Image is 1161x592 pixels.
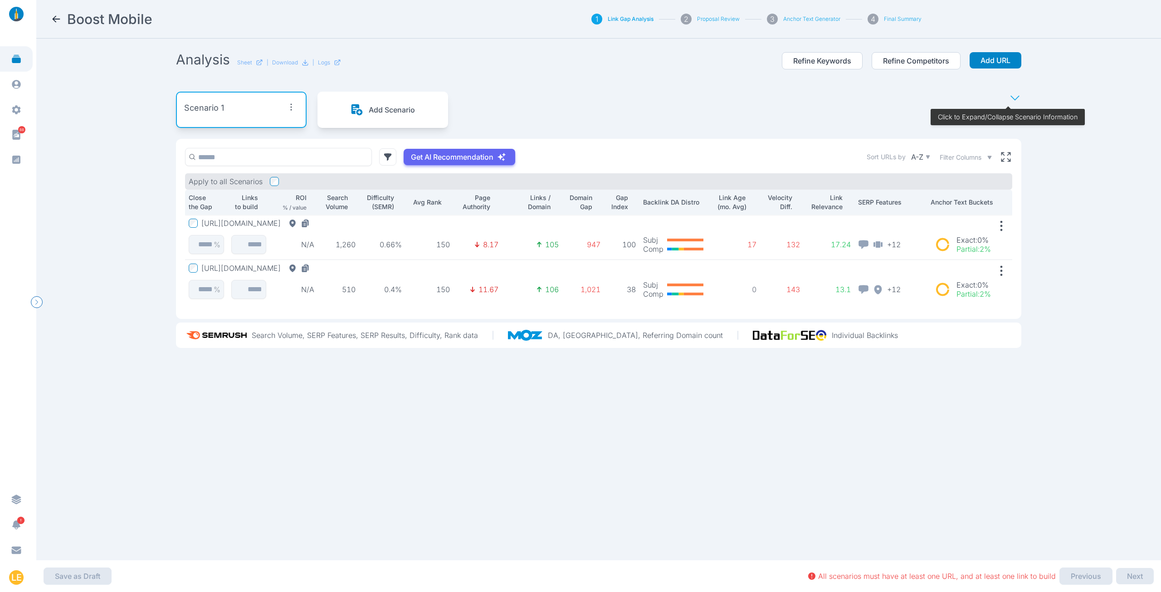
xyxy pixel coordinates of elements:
p: N/A [273,285,315,294]
p: Scenario 1 [184,102,224,114]
img: data_for_seo_logo.e5120ddb.png [753,330,832,341]
p: Comp [643,245,663,254]
button: [URL][DOMAIN_NAME] [201,264,313,273]
p: DA, [GEOGRAPHIC_DATA], Referring Domain count [548,331,723,340]
p: % [214,240,220,249]
div: 1 [591,14,602,24]
p: Domain Gap [566,193,592,211]
p: Add Scenario [369,105,415,114]
div: 2 [681,14,692,24]
p: 1,021 [566,285,600,294]
p: Subj [643,235,663,245]
p: Gap Index [608,193,628,211]
p: 13.1 [807,285,851,294]
p: Search Volume [322,193,347,211]
p: Link Age (mo. Avg) [716,193,749,211]
button: Get AI Recommendation [404,149,515,165]
p: Close the Gap [189,193,216,211]
p: % / value [283,204,307,211]
button: Final Summary [884,15,922,23]
p: 0.66% [363,240,402,249]
p: ROI [296,193,307,202]
p: Velocity Diff. [764,193,792,211]
h2: Analysis [176,51,230,68]
p: Backlink DA Distro [643,198,708,207]
p: Partial : 2% [956,289,991,298]
button: Next [1116,568,1154,584]
p: Search Volume, SERP Features, SERP Results, Difficulty, Rank data [252,331,478,340]
p: Links to build [231,193,259,211]
button: Previous [1059,568,1112,585]
p: Comp [643,289,663,298]
p: Individual Backlinks [832,331,898,340]
button: Link Gap Analysis [608,15,654,23]
button: [URL][DOMAIN_NAME] [201,219,313,228]
p: Get AI Recommendation [411,152,493,161]
p: % [214,285,220,294]
a: Sheet| [237,59,268,66]
p: 143 [764,285,800,294]
p: 11.67 [478,285,498,294]
button: Filter Columns [940,153,992,162]
span: + 12 [887,239,901,249]
p: Partial : 2% [956,245,991,254]
p: 150 [409,240,450,249]
p: Logs [318,59,330,66]
span: Filter Columns [940,153,981,162]
button: Proposal Review [697,15,740,23]
p: Subj [643,280,663,289]
p: Links / Domain [506,193,551,211]
p: Link Relevance [807,193,843,211]
button: Refine Keywords [782,52,863,69]
button: Add URL [970,52,1021,68]
span: 88 [18,126,25,133]
div: 4 [868,14,878,24]
p: 38 [608,285,636,294]
button: Add Scenario [351,103,415,116]
img: linklaunch_small.2ae18699.png [5,7,27,21]
img: moz_logo.a3998d80.png [508,330,548,341]
div: 3 [767,14,778,24]
p: 0.4% [363,285,402,294]
div: | [312,59,341,66]
p: Download [272,59,298,66]
p: 1,260 [322,240,356,249]
p: 510 [322,285,356,294]
p: Exact : 0% [956,235,991,245]
p: 17.24 [807,240,851,249]
p: N/A [273,240,315,249]
p: Sheet [237,59,252,66]
p: 106 [545,285,559,294]
h2: Boost Mobile [67,11,152,27]
p: Apply to all Scenarios [189,177,263,186]
span: + 12 [887,284,901,294]
p: 150 [409,285,450,294]
p: 947 [566,240,600,249]
p: 100 [608,240,636,249]
p: Avg Rank [409,198,442,207]
p: 105 [545,240,559,249]
button: Save as Draft [44,568,112,585]
p: Anchor Text Buckets [931,198,1009,207]
label: Sort URLs by [867,152,906,161]
p: 0 [716,285,757,294]
p: Exact : 0% [956,280,991,289]
p: All scenarios must have at least one URL, and at least one link to build [818,572,1056,581]
button: Refine Competitors [872,52,961,69]
p: Page Authority [457,193,490,211]
button: A-Z [909,151,932,163]
p: A-Z [911,152,923,161]
p: Click to Expand/Collapse Scenario Information [938,113,1078,122]
p: 132 [764,240,800,249]
p: Difficulty (SEMR) [363,193,394,211]
p: 8.17 [483,240,498,249]
img: semrush_logo.573af308.png [183,326,252,344]
p: 17 [716,240,757,249]
button: Anchor Text Generator [783,15,840,23]
p: SERP Features [858,198,923,207]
